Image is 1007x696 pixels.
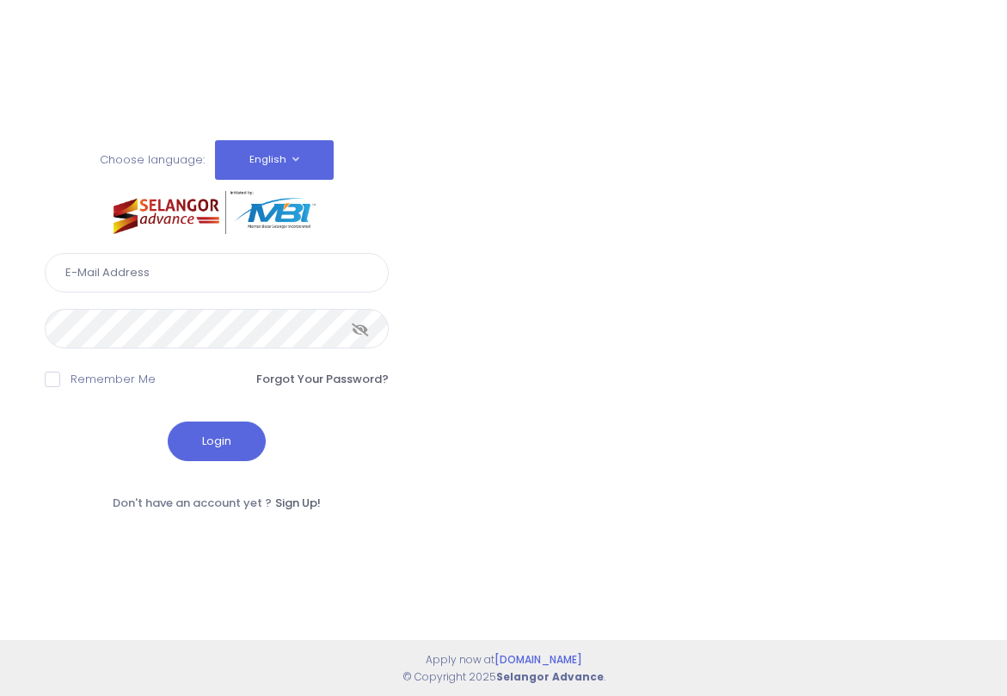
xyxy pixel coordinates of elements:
[256,371,389,388] a: Forgot Your Password?
[215,140,334,180] button: English
[45,253,389,293] input: E-Mail Address
[494,652,582,667] a: [DOMAIN_NAME]
[114,191,320,234] img: selangor-advance.png
[496,669,604,684] strong: Selangor Advance
[402,652,605,684] span: Apply now at © Copyright 2025 .
[71,371,156,388] label: Remember Me
[168,422,266,461] button: Login
[113,495,272,511] span: Don't have an account yet ?
[275,495,321,511] a: Sign Up!
[100,151,205,168] span: Choose language:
